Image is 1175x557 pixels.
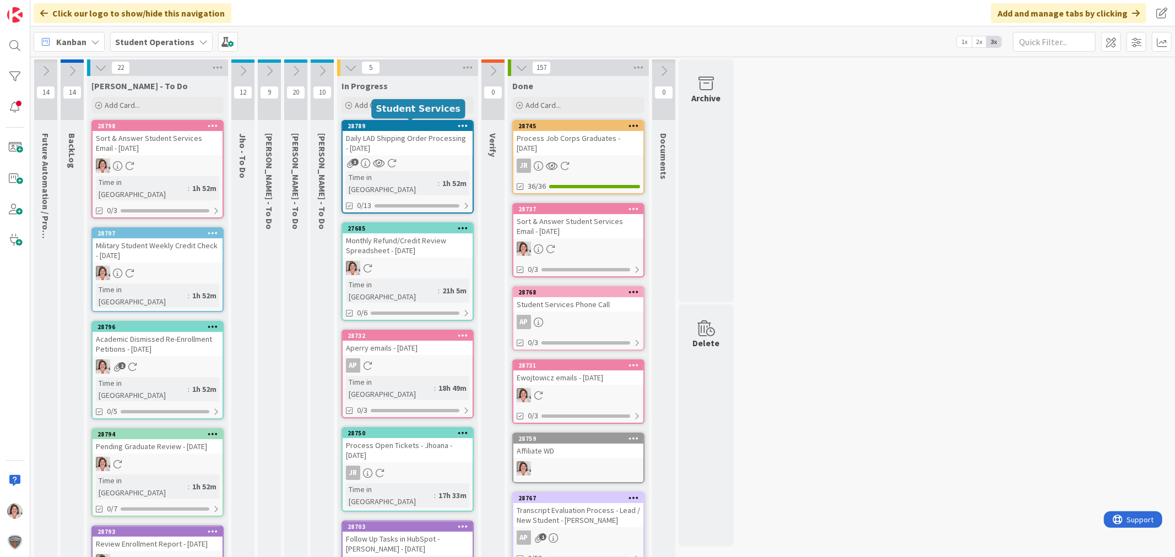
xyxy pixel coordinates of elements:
[343,341,473,355] div: Aperry emails - [DATE]
[528,181,546,192] span: 36/36
[436,489,469,501] div: 17h 33m
[188,182,189,194] span: :
[532,61,551,74] span: 157
[343,522,473,556] div: 28703Follow Up Tasks in HubSpot - [PERSON_NAME] - [DATE]
[91,120,224,219] a: 28798Sort & Answer Student Services Email - [DATE]EWTime in [GEOGRAPHIC_DATA]:1h 52m0/3
[93,238,223,263] div: Military Student Weekly Credit Check - [DATE]
[188,383,189,395] span: :
[526,100,561,110] span: Add Card...
[528,410,538,422] span: 0/3
[343,233,473,258] div: Monthly Refund/Credit Review Spreadsheet - [DATE]
[96,457,110,471] img: EW
[512,286,645,351] a: 28768Student Services Phone CallAP0/3
[93,457,223,471] div: EW
[189,290,219,302] div: 1h 52m
[517,461,531,476] img: EW
[343,121,473,131] div: 28789
[188,480,189,493] span: :
[342,330,474,418] a: 28732Aperry emails - [DATE]APTime in [GEOGRAPHIC_DATA]:18h 49m0/3
[98,122,223,130] div: 28798
[513,434,643,444] div: 28759
[513,159,643,173] div: JR
[343,131,473,155] div: Daily LAD Shipping Order Processing - [DATE]
[7,504,23,519] img: EW
[188,290,189,302] span: :
[693,336,720,350] div: Delete
[348,332,473,340] div: 28732
[343,358,473,373] div: AP
[343,438,473,462] div: Process Open Tickets - Jhoana - [DATE]
[234,86,252,99] span: 12
[357,405,367,416] span: 0/3
[34,3,231,23] div: Click our logo to show/hide this navigation
[436,382,469,394] div: 18h 49m
[513,461,643,476] div: EW
[317,133,328,230] span: Amanda - To Do
[36,86,55,99] span: 14
[96,176,188,200] div: Time in [GEOGRAPHIC_DATA]
[93,359,223,374] div: EW
[91,80,188,91] span: Emilie - To Do
[98,430,223,438] div: 28794
[107,503,117,515] span: 0/7
[991,3,1146,23] div: Add and manage tabs by clicking
[692,91,721,105] div: Archive
[484,86,502,99] span: 0
[343,223,473,233] div: 27685
[972,36,987,47] span: 2x
[346,466,360,480] div: JR
[348,429,473,437] div: 28750
[189,383,219,395] div: 1h 52m
[91,227,224,312] a: 28797Military Student Weekly Credit Check - [DATE]EWTime in [GEOGRAPHIC_DATA]:1h 52m
[528,264,538,275] span: 0/3
[528,337,538,348] span: 0/3
[513,204,643,238] div: 28737Sort & Answer Student Services Email - [DATE]
[513,531,643,545] div: AP
[1013,32,1096,52] input: Quick Filter...
[96,359,110,374] img: EW
[357,307,367,319] span: 0/6
[93,121,223,131] div: 28798
[93,322,223,356] div: 28796Academic Dismissed Re-Enrollment Petitions - [DATE]
[513,503,643,527] div: Transcript Evaluation Process - Lead / New Student - [PERSON_NAME]
[93,527,223,537] div: 28793
[343,466,473,480] div: JR
[512,359,645,424] a: 28731Ewojtowicz emails - [DATE]EW0/3
[290,133,301,230] span: Eric - To Do
[348,122,473,130] div: 28789
[96,377,188,401] div: Time in [GEOGRAPHIC_DATA]
[343,428,473,462] div: 28750Process Open Tickets - Jhoana - [DATE]
[376,103,461,114] h5: Student Services
[518,205,643,213] div: 28737
[346,483,434,507] div: Time in [GEOGRAPHIC_DATA]
[91,428,224,517] a: 28794Pending Graduate Review - [DATE]EWTime in [GEOGRAPHIC_DATA]:1h 52m0/7
[260,86,279,99] span: 9
[96,266,110,280] img: EW
[513,297,643,312] div: Student Services Phone Call
[517,315,531,329] div: AP
[440,285,469,297] div: 21h 5m
[343,532,473,556] div: Follow Up Tasks in HubSpot - [PERSON_NAME] - [DATE]
[343,261,473,275] div: EW
[517,159,531,173] div: JR
[513,493,643,527] div: 28767Transcript Evaluation Process - Lead / New Student - [PERSON_NAME]
[539,533,546,540] span: 1
[518,494,643,502] div: 28767
[357,200,371,211] span: 0/13
[93,429,223,439] div: 28794
[513,370,643,385] div: Ewojtowicz emails - [DATE]
[513,131,643,155] div: Process Job Corps Graduates - [DATE]
[513,493,643,503] div: 28767
[513,287,643,297] div: 28768
[115,36,194,47] b: Student Operations
[518,435,643,443] div: 28759
[438,285,440,297] span: :
[518,362,643,369] div: 28731
[513,121,643,131] div: 28745
[343,522,473,532] div: 28703
[7,7,23,23] img: Visit kanbanzone.com
[98,528,223,536] div: 28793
[189,182,219,194] div: 1h 52m
[512,120,645,194] a: 28745Process Job Corps Graduates - [DATE]JR36/36
[518,288,643,296] div: 28768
